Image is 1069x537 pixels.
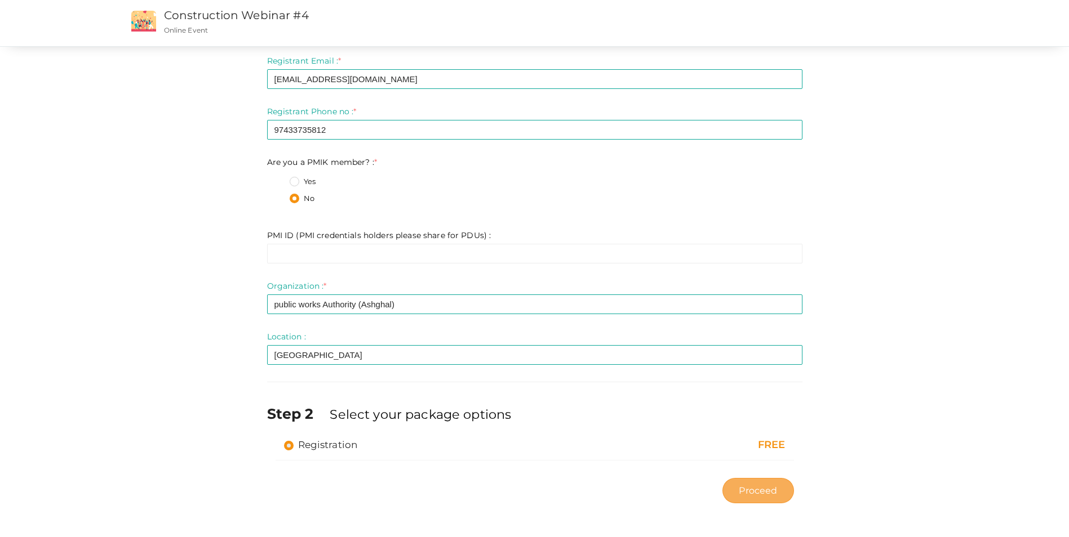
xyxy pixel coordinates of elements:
a: Construction Webinar #4 [164,8,309,22]
label: Registrant Phone no : [267,106,357,117]
button: Proceed [722,478,793,503]
label: Registrant Email : [267,55,341,66]
label: Organization : [267,280,327,292]
label: PMI ID (PMI credentials holders please share for PDUs) : [267,230,491,241]
input: Enter registrant phone no here. [267,120,802,140]
img: event2.png [131,11,156,32]
label: Step 2 [267,404,328,424]
p: Online Event [164,25,699,35]
input: Enter registrant email here. [267,69,802,89]
span: Proceed [739,484,777,497]
label: Are you a PMIK member? : [267,156,378,168]
label: Location : [267,331,306,342]
label: No [290,193,314,204]
label: Select your package options [330,405,511,423]
div: FREE [632,438,786,453]
label: Yes [290,176,316,187]
label: Registration [284,438,358,451]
